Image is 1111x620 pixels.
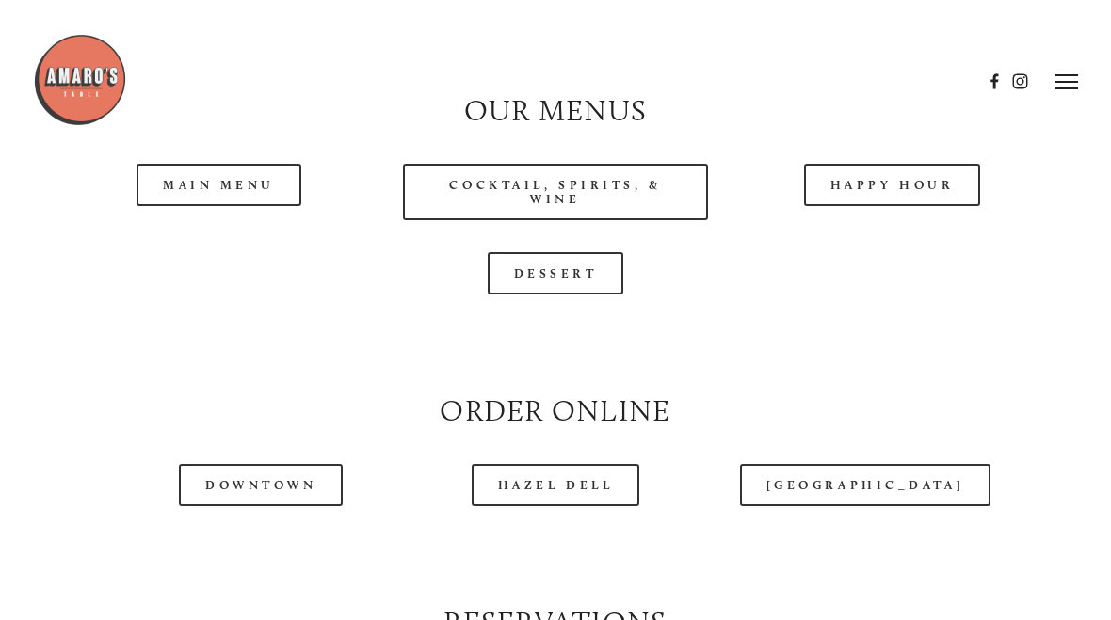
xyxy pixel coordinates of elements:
[67,390,1044,432] h2: Order Online
[403,164,707,220] a: Cocktail, Spirits, & Wine
[33,33,127,127] img: Amaro's Table
[740,464,990,506] a: [GEOGRAPHIC_DATA]
[488,252,624,294] a: Dessert
[137,164,301,206] a: Main Menu
[472,464,640,506] a: Hazel Dell
[804,164,981,206] a: Happy Hour
[179,464,343,506] a: Downtown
